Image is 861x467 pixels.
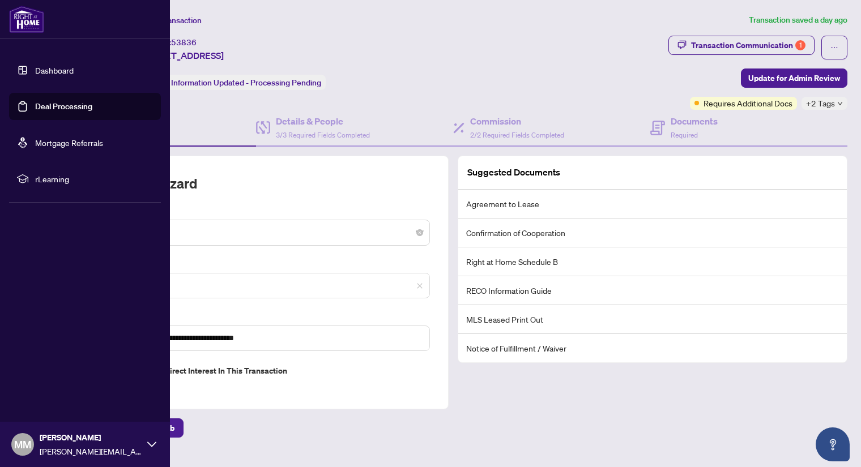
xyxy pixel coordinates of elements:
[78,365,430,377] label: Do you have direct or indirect interest in this transaction
[416,282,423,289] span: close
[35,173,153,185] span: rLearning
[40,431,142,444] span: [PERSON_NAME]
[830,44,838,52] span: ellipsis
[748,69,840,87] span: Update for Admin Review
[467,165,560,179] article: Suggested Documents
[671,114,718,128] h4: Documents
[458,334,847,362] li: Notice of Fulfillment / Waiver
[741,68,847,88] button: Update for Admin Review
[749,14,847,27] article: Transaction saved a day ago
[35,101,92,112] a: Deal Processing
[140,75,326,90] div: Status:
[78,259,430,272] label: MLS ID
[78,312,430,324] label: Property Address
[816,427,850,461] button: Open asap
[704,97,792,109] span: Requires Additional Docs
[795,40,805,50] div: 1
[470,131,564,139] span: 2/2 Required Fields Completed
[276,131,370,139] span: 3/3 Required Fields Completed
[14,436,31,452] span: MM
[458,276,847,305] li: RECO Information Guide
[171,37,197,48] span: 53836
[35,65,74,75] a: Dashboard
[171,78,321,88] span: Information Updated - Processing Pending
[458,190,847,218] li: Agreement to Lease
[458,247,847,276] li: Right at Home Schedule B
[9,6,44,33] img: logo
[141,15,202,25] span: View Transaction
[806,97,835,110] span: +2 Tags
[671,131,698,139] span: Required
[668,36,815,55] button: Transaction Communication1
[416,229,423,236] span: close-circle
[78,206,430,218] label: Transaction Type
[84,222,423,243] span: Deal - Sell Side Lease
[691,36,805,54] div: Transaction Communication
[140,49,224,62] span: [STREET_ADDRESS]
[35,138,103,148] a: Mortgage Referrals
[40,445,142,457] span: [PERSON_NAME][EMAIL_ADDRESS][PERSON_NAME][PERSON_NAME][DOMAIN_NAME]
[837,101,843,106] span: down
[470,114,564,128] h4: Commission
[458,218,847,247] li: Confirmation of Cooperation
[458,305,847,334] li: MLS Leased Print Out
[276,114,370,128] h4: Details & People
